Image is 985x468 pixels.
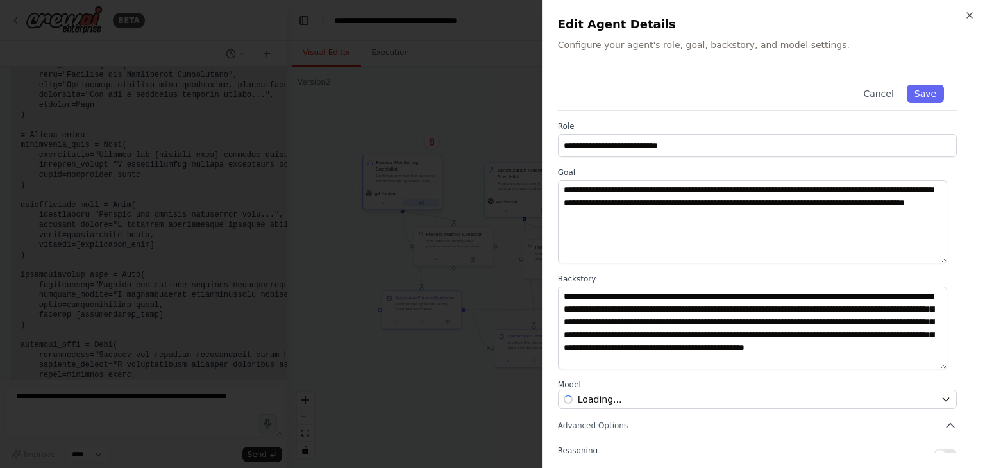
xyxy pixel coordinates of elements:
button: Advanced Options [558,419,957,432]
label: Model [558,380,957,390]
h2: Edit Agent Details [558,15,970,33]
p: Configure your agent's role, goal, backstory, and model settings. [558,38,970,51]
label: Role [558,121,957,131]
span: Advanced Options [558,421,628,431]
label: Goal [558,167,957,178]
label: Backstory [558,274,957,284]
span: Reasoning [558,446,598,455]
button: Save [907,85,944,103]
span: openai/gpt-4o-mini [578,393,622,406]
button: Cancel [855,85,901,103]
button: Loading... [558,390,957,409]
